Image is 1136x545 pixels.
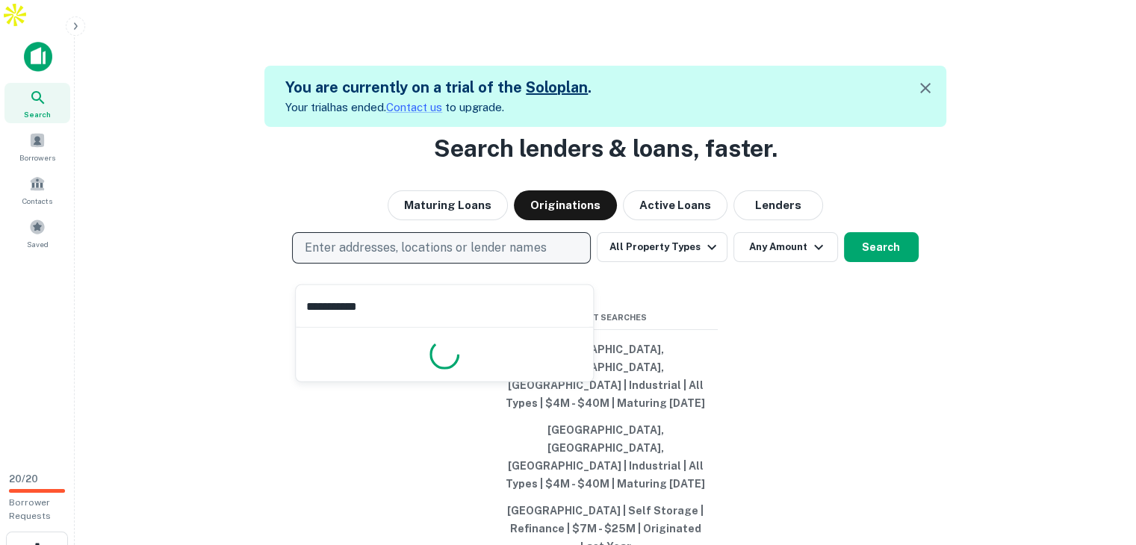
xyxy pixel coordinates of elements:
iframe: Chat Widget [1061,426,1136,497]
button: Any Amount [733,232,838,262]
p: Enter addresses, locations or lender names [305,239,546,257]
button: All Property Types [597,232,727,262]
h5: You are currently on a trial of the . [285,76,592,99]
span: Saved [27,238,49,250]
button: [GEOGRAPHIC_DATA], [GEOGRAPHIC_DATA], [GEOGRAPHIC_DATA] | Industrial | All Types | $4M - $40M | M... [494,336,718,417]
button: [GEOGRAPHIC_DATA], [GEOGRAPHIC_DATA], [GEOGRAPHIC_DATA] | Industrial | All Types | $4M - $40M | M... [494,417,718,497]
button: Active Loans [623,190,727,220]
button: Originations [514,190,617,220]
button: Enter addresses, locations or lender names [292,232,591,264]
span: Borrower Requests [9,497,51,521]
a: Contact us [386,101,442,113]
button: Lenders [733,190,823,220]
img: capitalize-icon.png [24,42,52,72]
span: Search [24,108,51,120]
p: Your trial has ended. to upgrade. [285,99,592,116]
a: Soloplan [526,78,588,96]
a: Contacts [4,169,70,210]
span: Borrowers [19,152,55,163]
h3: Search lenders & loans, faster. [434,131,777,166]
a: Search [4,83,70,123]
a: Saved [4,213,70,253]
a: Borrowers [4,126,70,166]
span: 20 / 20 [9,473,38,485]
button: Search [844,232,919,262]
span: Recent Searches [494,311,718,324]
button: Maturing Loans [388,190,508,220]
span: Contacts [22,195,52,207]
